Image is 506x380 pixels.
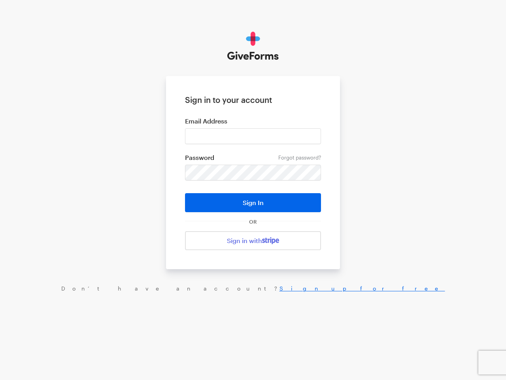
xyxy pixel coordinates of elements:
img: stripe-07469f1003232ad58a8838275b02f7af1ac9ba95304e10fa954b414cd571f63b.svg [262,237,279,244]
label: Password [185,154,321,161]
button: Sign In [185,193,321,212]
a: Sign in with [185,231,321,250]
a: Forgot password? [278,154,321,161]
img: GiveForms [227,32,279,60]
a: Sign up for free [279,285,445,292]
div: Don’t have an account? [8,285,498,292]
label: Email Address [185,117,321,125]
span: OR [247,218,259,225]
h1: Sign in to your account [185,95,321,104]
